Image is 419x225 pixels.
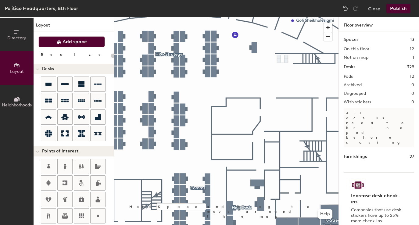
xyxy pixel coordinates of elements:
[351,207,403,224] p: Companies that use desk stickers have up to 25% more check-ins.
[2,102,32,108] span: Neighborhoods
[411,83,414,87] h2: 0
[410,153,414,160] h1: 27
[351,180,365,190] img: Sticker logo
[344,36,358,43] h1: Spaces
[41,52,108,57] div: Resize
[10,69,24,74] span: Layout
[38,36,105,47] button: Add space
[344,55,368,60] h2: Not on map
[63,39,87,45] span: Add space
[410,74,414,79] h2: 12
[410,36,414,43] h1: 13
[7,35,26,41] span: Directory
[42,66,54,71] span: Desks
[351,193,403,205] h4: Increase desk check-ins
[344,108,414,147] p: All desks need to be in a pod before saving
[344,153,367,160] h1: Furnishings
[344,74,353,79] h2: Pods
[34,22,114,31] h1: Layout
[411,100,414,105] h2: 0
[413,55,414,60] h2: 1
[344,100,371,105] h2: With stickers
[344,64,355,70] h1: Desks
[344,83,362,87] h2: Archived
[339,17,419,31] h1: Floor overview
[411,91,414,96] h2: 0
[5,5,78,12] div: Politico Headquarters, 8th Floor
[410,47,414,52] h2: 12
[386,4,410,13] button: Publish
[318,209,332,219] button: Help
[368,4,380,13] button: Close
[344,47,370,52] h2: On this floor
[407,64,414,70] h1: 329
[342,5,349,12] img: Undo
[352,5,358,12] img: Redo
[344,91,366,96] h2: Ungrouped
[42,149,78,154] span: Points of Interest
